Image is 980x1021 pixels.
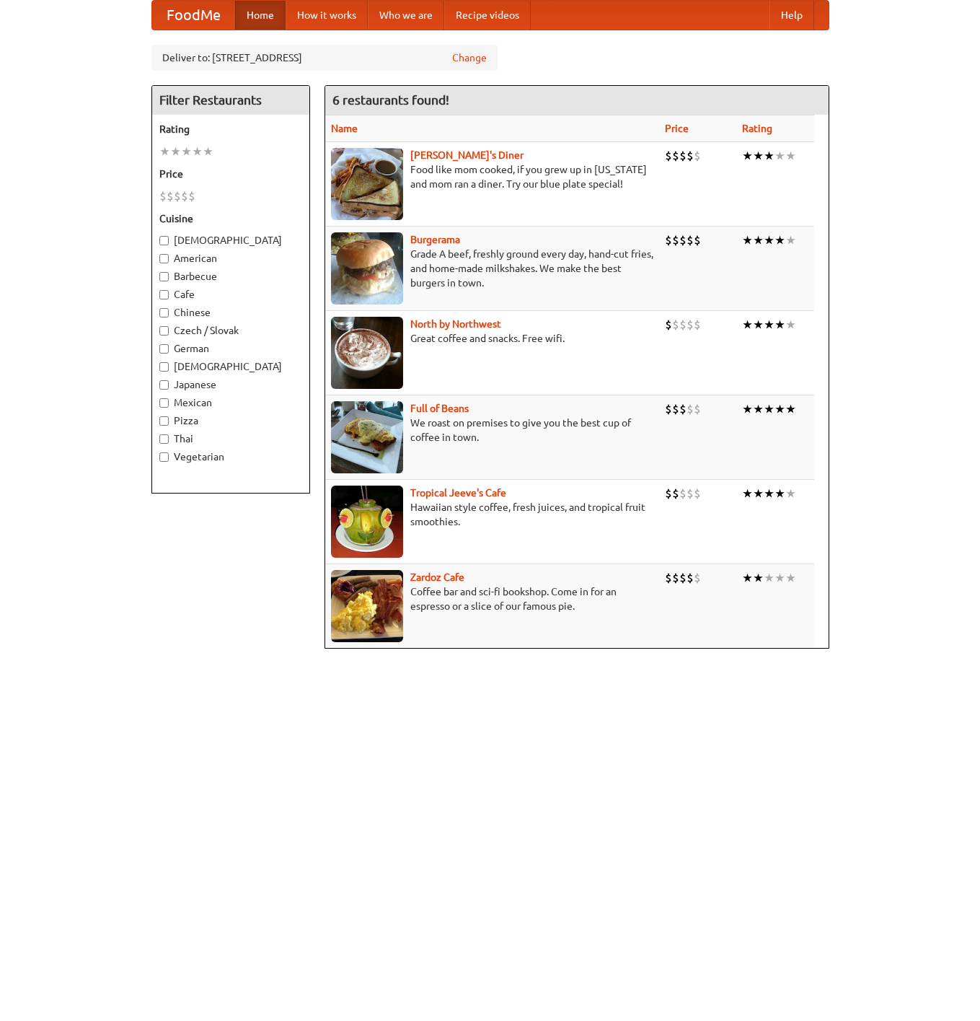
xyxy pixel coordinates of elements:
[764,570,774,586] li: ★
[331,486,403,558] img: jeeves.jpg
[159,290,169,299] input: Cafe
[167,188,174,204] li: $
[159,251,302,266] label: American
[753,317,764,333] li: ★
[679,317,687,333] li: $
[159,359,302,374] label: [DEMOGRAPHIC_DATA]
[665,148,672,164] li: $
[159,362,169,372] input: [DEMOGRAPHIC_DATA]
[192,144,203,159] li: ★
[159,308,169,317] input: Chinese
[753,486,764,501] li: ★
[159,431,302,446] label: Thai
[235,1,286,30] a: Home
[159,233,302,247] label: [DEMOGRAPHIC_DATA]
[452,51,487,65] a: Change
[774,486,785,501] li: ★
[785,401,796,417] li: ★
[753,570,764,586] li: ★
[159,272,169,281] input: Barbecue
[694,148,701,164] li: $
[687,401,694,417] li: $
[774,401,785,417] li: ★
[742,486,753,501] li: ★
[753,401,764,417] li: ★
[694,486,701,501] li: $
[774,570,785,586] li: ★
[665,232,672,248] li: $
[785,232,796,248] li: ★
[694,570,701,586] li: $
[774,232,785,248] li: ★
[742,232,753,248] li: ★
[769,1,814,30] a: Help
[687,486,694,501] li: $
[331,232,403,304] img: burgerama.jpg
[152,1,235,30] a: FoodMe
[331,584,653,613] p: Coffee bar and sci-fi bookshop. Come in for an espresso or a slice of our famous pie.
[672,570,679,586] li: $
[159,236,169,245] input: [DEMOGRAPHIC_DATA]
[159,305,302,320] label: Chinese
[159,380,169,390] input: Japanese
[742,401,753,417] li: ★
[665,401,672,417] li: $
[672,317,679,333] li: $
[159,326,169,336] input: Czech / Slovak
[742,123,772,134] a: Rating
[665,570,672,586] li: $
[774,148,785,164] li: ★
[410,234,460,245] a: Burgerama
[159,254,169,263] input: American
[159,398,169,408] input: Mexican
[694,317,701,333] li: $
[687,232,694,248] li: $
[159,434,169,444] input: Thai
[753,232,764,248] li: ★
[742,570,753,586] li: ★
[410,149,524,161] a: [PERSON_NAME]'s Diner
[764,486,774,501] li: ★
[159,344,169,354] input: German
[410,487,506,499] a: Tropical Jeeve's Cafe
[170,144,181,159] li: ★
[665,317,672,333] li: $
[785,148,796,164] li: ★
[672,401,679,417] li: $
[410,571,464,583] a: Zardoz Cafe
[159,122,302,136] h5: Rating
[159,287,302,302] label: Cafe
[679,148,687,164] li: $
[159,341,302,356] label: German
[331,148,403,220] img: sallys.jpg
[694,401,701,417] li: $
[764,232,774,248] li: ★
[159,211,302,226] h5: Cuisine
[672,232,679,248] li: $
[159,167,302,181] h5: Price
[188,188,195,204] li: $
[331,401,403,473] img: beans.jpg
[410,403,469,414] b: Full of Beans
[410,318,501,330] a: North by Northwest
[764,317,774,333] li: ★
[665,486,672,501] li: $
[785,317,796,333] li: ★
[159,413,302,428] label: Pizza
[159,323,302,338] label: Czech / Slovak
[159,188,167,204] li: $
[672,148,679,164] li: $
[159,416,169,426] input: Pizza
[159,377,302,392] label: Japanese
[159,395,302,410] label: Mexican
[764,148,774,164] li: ★
[332,93,449,107] ng-pluralize: 6 restaurants found!
[687,148,694,164] li: $
[174,188,181,204] li: $
[679,232,687,248] li: $
[152,86,309,115] h4: Filter Restaurants
[679,486,687,501] li: $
